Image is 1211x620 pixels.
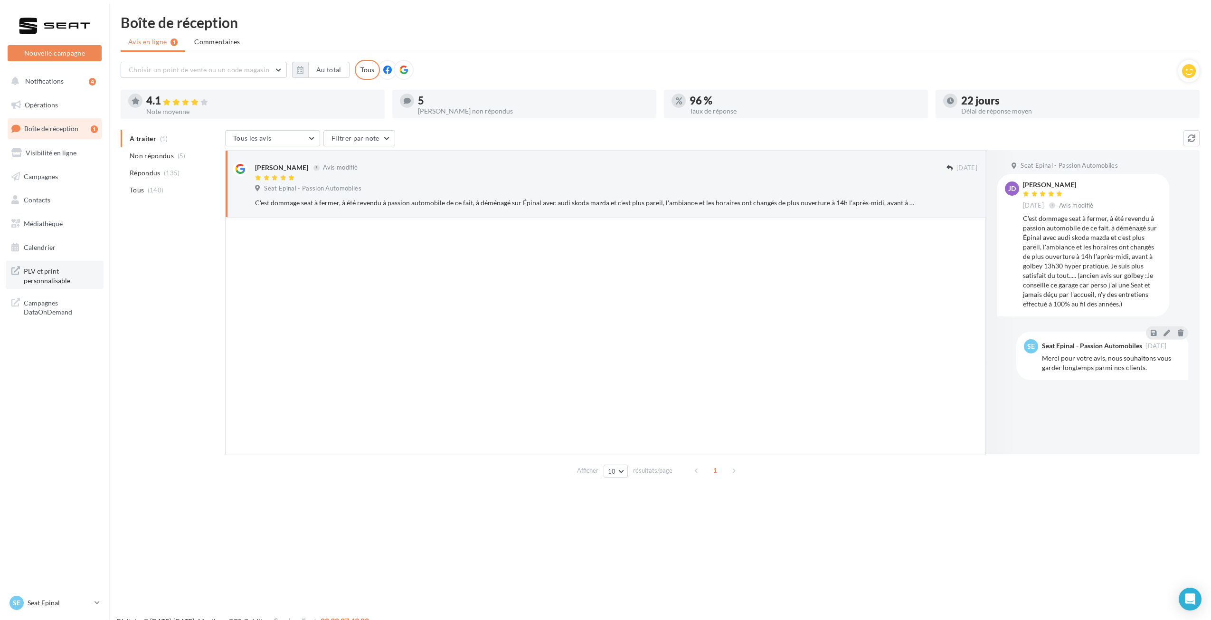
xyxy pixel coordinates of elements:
div: Tous [355,60,380,80]
span: (5) [178,152,186,160]
div: Merci pour votre avis, nous souhaitons vous garder longtemps parmi nos clients. [1042,353,1181,372]
div: 22 jours [961,95,1192,106]
button: Au total [308,62,350,78]
a: Boîte de réception1 [6,118,104,139]
div: C'est dommage seat à fermer, à été revendu à passion automobile de ce fait, à déménagé sur Épinal... [1023,214,1162,309]
span: Contacts [24,196,50,204]
div: Open Intercom Messenger [1179,588,1202,610]
div: [PERSON_NAME] [1023,181,1096,188]
span: SE [13,598,20,608]
p: Seat Epinal [28,598,91,608]
span: Seat Epinal - Passion Automobiles [264,184,361,193]
a: Campagnes [6,167,104,187]
div: [PERSON_NAME] non répondus [418,108,649,114]
a: Contacts [6,190,104,210]
span: Choisir un point de vente ou un code magasin [129,66,269,74]
a: Campagnes DataOnDemand [6,293,104,321]
div: 96 % [690,95,920,106]
button: Au total [292,62,350,78]
a: Visibilité en ligne [6,143,104,163]
span: Notifications [25,77,64,85]
a: Médiathèque [6,214,104,234]
span: Afficher [577,466,598,475]
div: 1 [91,125,98,133]
span: [DATE] [1023,201,1044,210]
span: Calendrier [24,243,56,251]
a: SE Seat Epinal [8,594,102,612]
span: Tous [130,185,144,195]
a: PLV et print personnalisable [6,261,104,289]
span: SE [1027,342,1035,351]
span: 1 [708,463,723,478]
span: (135) [164,169,180,177]
a: Opérations [6,95,104,115]
span: Commentaires [194,37,240,47]
span: Seat Epinal - Passion Automobiles [1021,162,1118,170]
span: Opérations [25,101,58,109]
span: [DATE] [956,164,977,172]
button: Nouvelle campagne [8,45,102,61]
span: 10 [608,467,616,475]
div: Délai de réponse moyen [961,108,1192,114]
div: Taux de réponse [690,108,920,114]
span: Médiathèque [24,219,63,228]
span: Campagnes [24,172,58,180]
button: Notifications 4 [6,71,100,91]
div: C'est dommage seat à fermer, à été revendu à passion automobile de ce fait, à déménagé sur Épinal... [255,198,916,208]
span: Non répondus [130,151,174,161]
span: JD [1008,184,1016,193]
button: Choisir un point de vente ou un code magasin [121,62,287,78]
span: Avis modifié [1059,201,1094,209]
div: 4.1 [146,95,377,106]
span: Campagnes DataOnDemand [24,296,98,317]
span: (140) [148,186,164,194]
span: Avis modifié [323,164,358,172]
div: Boîte de réception [121,15,1200,29]
span: résultats/page [633,466,672,475]
div: Seat Epinal - Passion Automobiles [1042,343,1142,349]
span: Tous les avis [233,134,272,142]
button: 10 [604,465,628,478]
div: [PERSON_NAME] [255,163,308,172]
div: 5 [418,95,649,106]
div: Note moyenne [146,108,377,115]
span: Visibilité en ligne [26,149,76,157]
span: Boîte de réception [24,124,78,133]
a: Calendrier [6,238,104,258]
button: Tous les avis [225,130,320,146]
button: Filtrer par note [323,130,395,146]
span: Répondus [130,168,161,178]
span: PLV et print personnalisable [24,265,98,285]
div: 4 [89,78,96,86]
span: [DATE] [1145,343,1166,349]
